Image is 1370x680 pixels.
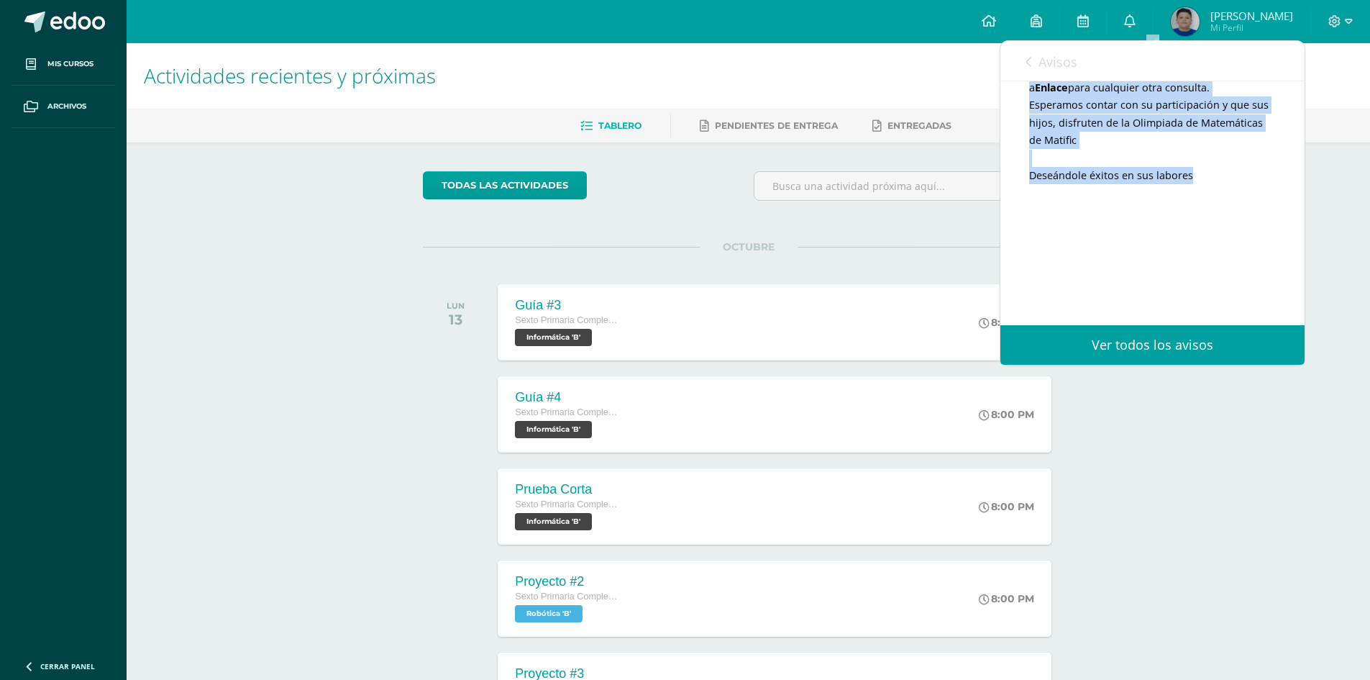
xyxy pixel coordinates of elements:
[887,120,951,131] span: Entregadas
[1035,81,1068,94] a: Enlace
[715,120,838,131] span: Pendientes de entrega
[515,605,583,622] span: Robótica 'B'
[12,43,115,86] a: Mis cursos
[423,171,587,199] a: todas las Actividades
[515,574,623,589] div: Proyecto #2
[447,311,465,328] div: 13
[700,114,838,137] a: Pendientes de entrega
[979,408,1034,421] div: 8:00 PM
[144,62,436,89] span: Actividades recientes y próximas
[979,592,1034,605] div: 8:00 PM
[1000,325,1305,365] a: Ver todos los avisos
[40,661,95,671] span: Cerrar panel
[1210,9,1293,23] span: [PERSON_NAME]
[1171,7,1200,36] img: 57a48d8702f892de463ac40911e205c9.png
[515,298,623,313] div: Guía #3
[515,499,623,509] span: Sexto Primaria Complementaria
[515,407,623,417] span: Sexto Primaria Complementaria
[515,513,592,530] span: Informática 'B'
[1210,22,1293,34] span: Mi Perfil
[979,500,1034,513] div: 8:00 PM
[1038,53,1077,71] span: Avisos
[447,301,465,311] div: LUN
[515,329,592,346] span: Informática 'B'
[515,591,623,602] span: Sexto Primaria Complementaria
[47,58,93,70] span: Mis cursos
[598,120,641,131] span: Tablero
[47,101,86,112] span: Archivos
[872,114,951,137] a: Entregadas
[515,482,623,497] div: Prueba Corta
[700,240,798,253] span: OCTUBRE
[515,421,592,438] span: Informática 'B'
[580,114,641,137] a: Tablero
[12,86,115,128] a: Archivos
[979,316,1034,329] div: 8:00 PM
[515,390,623,405] div: Guía #4
[515,315,623,325] span: Sexto Primaria Complementaria
[754,172,1073,200] input: Busca una actividad próxima aquí...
